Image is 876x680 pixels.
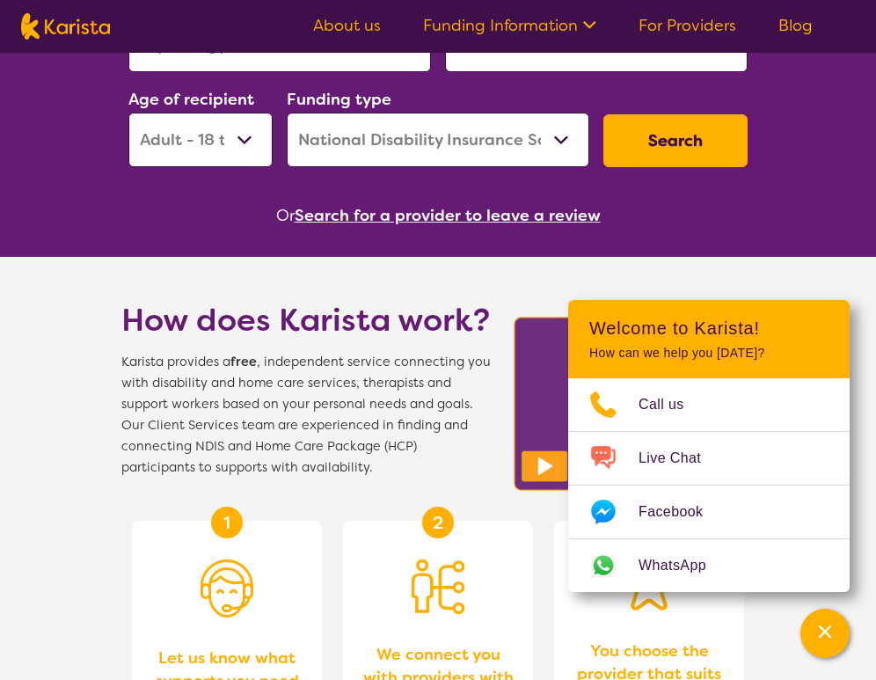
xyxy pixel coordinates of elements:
[21,13,110,40] img: Karista logo
[589,346,829,361] p: How can we help you [DATE]?
[121,299,491,341] h1: How does Karista work?
[230,354,257,370] b: free
[423,15,596,36] a: Funding Information
[568,539,850,592] a: Web link opens in a new tab.
[639,552,727,579] span: WhatsApp
[313,15,381,36] a: About us
[295,202,601,229] button: Search for a provider to leave a review
[276,202,295,229] span: Or
[508,311,765,496] img: Karista video
[639,499,724,525] span: Facebook
[639,391,705,418] span: Call us
[589,318,829,339] h2: Welcome to Karista!
[568,378,850,592] ul: Choose channel
[568,300,850,592] div: Channel Menu
[422,507,454,538] div: 2
[121,352,491,479] span: Karista provides a , independent service connecting you with disability and home care services, t...
[201,559,253,618] img: Person with headset icon
[603,114,748,167] button: Search
[287,89,391,110] label: Funding type
[639,445,722,472] span: Live Chat
[639,15,736,36] a: For Providers
[211,507,243,538] div: 1
[778,15,813,36] a: Blog
[412,559,464,614] img: Person being matched to services icon
[800,609,850,658] button: Channel Menu
[128,89,254,110] label: Age of recipient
